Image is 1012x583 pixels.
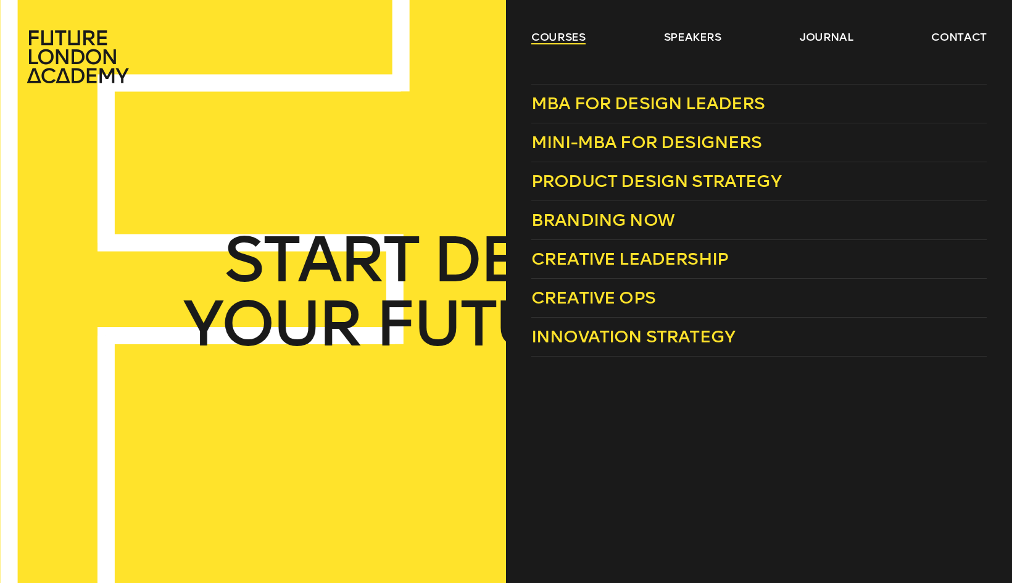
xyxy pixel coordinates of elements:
span: Creative Leadership [531,249,728,269]
span: Innovation Strategy [531,326,735,347]
a: journal [800,30,853,44]
a: contact [931,30,987,44]
span: MBA for Design Leaders [531,93,765,114]
a: Creative Leadership [531,240,987,279]
a: Innovation Strategy [531,318,987,357]
a: MBA for Design Leaders [531,84,987,123]
span: Branding Now [531,210,674,230]
a: Branding Now [531,201,987,240]
span: Mini-MBA for Designers [531,132,762,152]
a: Product Design Strategy [531,162,987,201]
a: courses [531,30,586,44]
span: Creative Ops [531,287,655,308]
a: speakers [664,30,721,44]
a: Creative Ops [531,279,987,318]
a: Mini-MBA for Designers [531,123,987,162]
span: Product Design Strategy [531,171,781,191]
